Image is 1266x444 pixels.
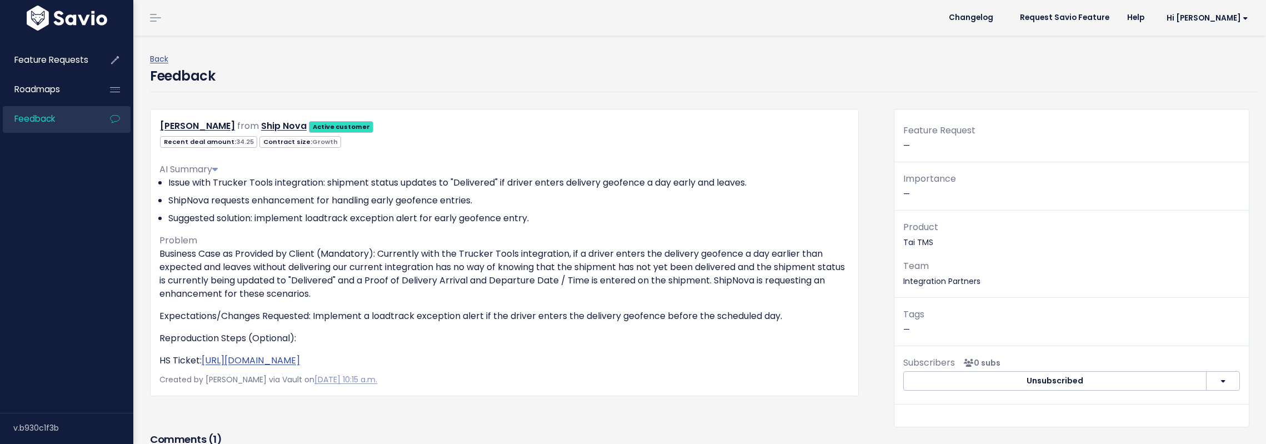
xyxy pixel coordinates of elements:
[1011,9,1118,26] a: Request Savio Feature
[13,413,133,442] div: v.b930c1f3b
[202,354,300,367] a: [URL][DOMAIN_NAME]
[159,332,849,345] p: Reproduction Steps (Optional):
[1118,9,1153,26] a: Help
[903,124,975,137] span: Feature Request
[168,176,849,189] li: Issue with Trucker Tools integration: shipment status updates to "Delivered" if driver enters del...
[3,106,92,132] a: Feedback
[159,354,849,367] p: HS Ticket:
[159,247,849,301] p: Business Case as Provided by Client (Mandatory): Currently with the Trucker Tools integration, if...
[1167,14,1248,22] span: Hi [PERSON_NAME]
[313,122,370,131] strong: Active customer
[160,119,235,132] a: [PERSON_NAME]
[168,212,849,225] li: Suggested solution: implement loadtrack exception alert for early geofence entry.
[903,308,924,321] span: Tags
[959,357,1000,368] span: <p><strong>Subscribers</strong><br><br> No subscribers yet<br> </p>
[168,194,849,207] li: ShipNova requests enhancement for handling early geofence entries.
[14,83,60,95] span: Roadmaps
[949,14,993,22] span: Changelog
[24,6,110,31] img: logo-white.9d6f32f41409.svg
[159,374,377,385] span: Created by [PERSON_NAME] via Vault on
[903,219,1240,250] p: Tai TMS
[3,77,92,102] a: Roadmaps
[903,356,955,369] span: Subscribers
[903,307,1240,337] p: —
[903,258,1240,288] p: Integration Partners
[903,221,938,233] span: Product
[14,113,55,124] span: Feedback
[903,171,1240,201] p: —
[894,123,1249,162] div: —
[312,137,338,146] span: Growth
[159,310,849,323] p: Expectations/Changes Requested: Implement a loadtrack exception alert if the driver enters the de...
[3,47,92,73] a: Feature Requests
[261,119,307,132] a: Ship Nova
[1153,9,1257,27] a: Hi [PERSON_NAME]
[150,53,168,64] a: Back
[259,136,341,148] span: Contract size:
[160,136,257,148] span: Recent deal amount:
[903,260,929,272] span: Team
[236,137,254,146] span: 34.25
[14,54,88,66] span: Feature Requests
[903,172,956,185] span: Importance
[237,119,259,132] span: from
[150,66,215,86] h4: Feedback
[159,234,197,247] span: Problem
[159,163,218,176] span: AI Summary
[903,371,1207,391] button: Unsubscribed
[314,374,377,385] a: [DATE] 10:15 a.m.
